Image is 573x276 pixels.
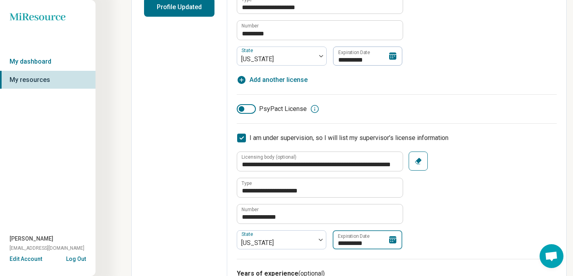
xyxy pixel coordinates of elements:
span: [EMAIL_ADDRESS][DOMAIN_NAME] [10,245,84,252]
input: credential.supervisorLicense.0.name [237,178,403,197]
span: Add another license [249,75,308,85]
label: Licensing body (optional) [242,155,296,159]
label: Number [242,23,259,28]
button: Log Out [66,255,86,261]
label: State [242,231,255,237]
span: I am under supervision, so I will list my supervisor’s license information [249,134,448,142]
button: Add another license [237,75,308,85]
label: PsyPact License [237,104,307,114]
a: Open chat [540,244,563,268]
span: [PERSON_NAME] [10,235,53,243]
label: Number [242,207,259,212]
label: Type [242,181,252,186]
label: State [242,48,255,54]
button: Edit Account [10,255,42,263]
